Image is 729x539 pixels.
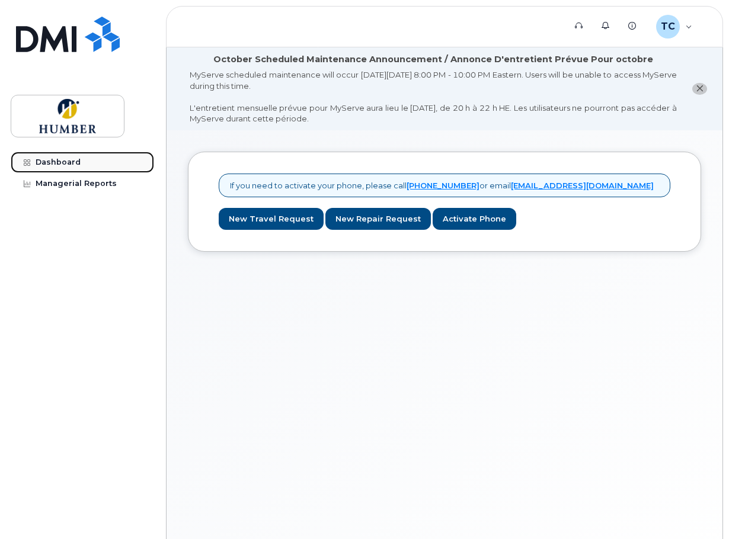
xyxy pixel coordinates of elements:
a: [PHONE_NUMBER] [407,181,479,190]
a: New Travel Request [219,208,324,230]
div: October Scheduled Maintenance Announcement / Annonce D'entretient Prévue Pour octobre [213,53,653,66]
div: MyServe scheduled maintenance will occur [DATE][DATE] 8:00 PM - 10:00 PM Eastern. Users will be u... [190,69,677,124]
a: New Repair Request [325,208,431,230]
a: [EMAIL_ADDRESS][DOMAIN_NAME] [511,181,654,190]
button: close notification [692,83,707,95]
a: Activate Phone [433,208,516,230]
p: If you need to activate your phone, please call or email [230,180,654,191]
